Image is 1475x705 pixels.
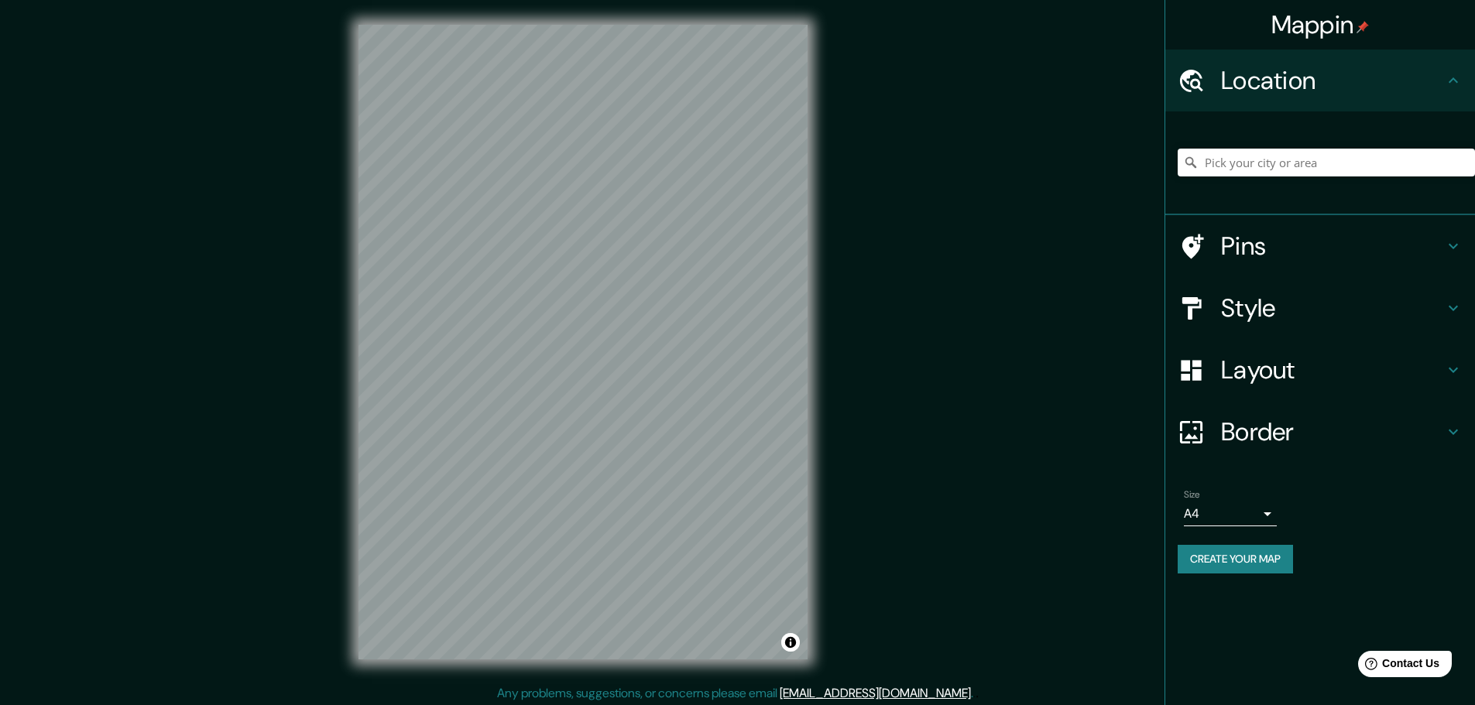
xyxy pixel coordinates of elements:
[1221,354,1444,385] h4: Layout
[1221,416,1444,447] h4: Border
[1221,231,1444,262] h4: Pins
[358,25,808,659] canvas: Map
[1165,277,1475,339] div: Style
[497,684,973,703] p: Any problems, suggestions, or concerns please email .
[1221,293,1444,323] h4: Style
[1337,645,1458,688] iframe: Help widget launcher
[1221,65,1444,96] h4: Location
[973,684,976,703] div: .
[1271,9,1370,40] h4: Mappin
[1165,50,1475,111] div: Location
[1165,215,1475,277] div: Pins
[1184,488,1200,501] label: Size
[976,684,979,703] div: .
[1165,401,1475,463] div: Border
[1357,21,1369,33] img: pin-icon.png
[1178,545,1293,573] button: Create your map
[1184,501,1277,526] div: A4
[1165,339,1475,401] div: Layout
[781,633,800,652] button: Toggle attribution
[780,685,971,701] a: [EMAIL_ADDRESS][DOMAIN_NAME]
[1178,149,1475,176] input: Pick your city or area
